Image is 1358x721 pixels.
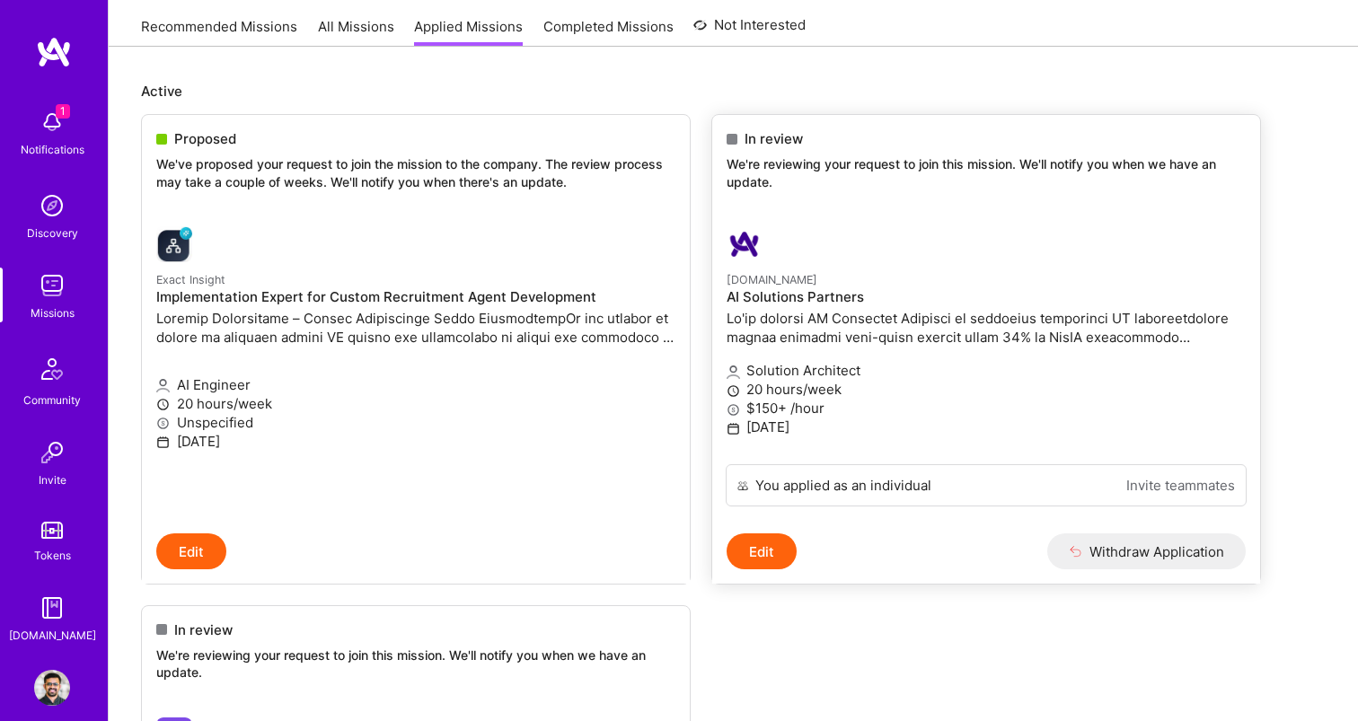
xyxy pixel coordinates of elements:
[156,375,675,394] p: AI Engineer
[727,384,740,398] i: icon Clock
[727,273,817,286] small: [DOMAIN_NAME]
[141,82,1326,101] p: Active
[39,470,66,489] div: Invite
[727,418,1246,436] p: [DATE]
[34,268,70,303] img: teamwork
[727,289,1246,305] h4: AI Solutions Partners
[745,129,803,148] span: In review
[156,398,170,411] i: icon Clock
[727,226,763,262] img: A.Team company logo
[142,212,690,533] a: Exact Insight company logoExact InsightImplementation Expert for Custom Recruitment Agent Develop...
[727,380,1246,399] p: 20 hours/week
[156,309,675,347] p: Loremip Dolorsitame – Consec Adipiscinge Seddo EiusmodtempOr inc utlabor et dolore ma aliquaen ad...
[727,155,1246,190] p: We're reviewing your request to join this mission. We'll notify you when we have an update.
[727,365,740,379] i: icon Applicant
[34,435,70,470] img: Invite
[727,422,740,435] i: icon Calendar
[31,303,75,322] div: Missions
[318,17,394,47] a: All Missions
[727,399,1246,418] p: $150+ /hour
[34,104,70,140] img: bell
[156,273,225,286] small: Exact Insight
[31,347,74,391] img: Community
[9,626,96,645] div: [DOMAIN_NAME]
[156,394,675,413] p: 20 hours/week
[23,391,81,409] div: Community
[156,432,675,451] p: [DATE]
[543,17,674,47] a: Completed Missions
[156,413,675,432] p: Unspecified
[727,361,1246,380] p: Solution Architect
[156,435,170,449] i: icon Calendar
[156,226,192,262] img: Exact Insight company logo
[727,403,740,417] i: icon MoneyGray
[727,309,1246,347] p: Lo'ip dolorsi AM Consectet Adipisci el seddoeius temporinci UT laboreetdolore magnaa enimadmi ven...
[156,533,226,569] button: Edit
[727,533,797,569] button: Edit
[174,129,236,148] span: Proposed
[36,36,72,68] img: logo
[34,670,70,706] img: User Avatar
[27,224,78,242] div: Discovery
[712,212,1260,464] a: A.Team company logo[DOMAIN_NAME]AI Solutions PartnersLo'ip dolorsi AM Consectet Adipisci el seddo...
[141,17,297,47] a: Recommended Missions
[174,620,233,639] span: In review
[21,140,84,159] div: Notifications
[156,379,170,392] i: icon Applicant
[414,17,523,47] a: Applied Missions
[693,14,806,47] a: Not Interested
[156,155,675,190] p: We've proposed your request to join the mission to the company. The review process may take a cou...
[1047,533,1246,569] button: Withdraw Application
[34,546,71,565] div: Tokens
[755,476,931,495] div: You applied as an individual
[41,522,63,539] img: tokens
[1126,476,1235,495] a: Invite teammates
[156,646,675,681] p: We're reviewing your request to join this mission. We'll notify you when we have an update.
[156,289,675,305] h4: Implementation Expert for Custom Recruitment Agent Development
[156,417,170,430] i: icon MoneyGray
[56,104,70,119] span: 1
[34,188,70,224] img: discovery
[34,590,70,626] img: guide book
[30,670,75,706] a: User Avatar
